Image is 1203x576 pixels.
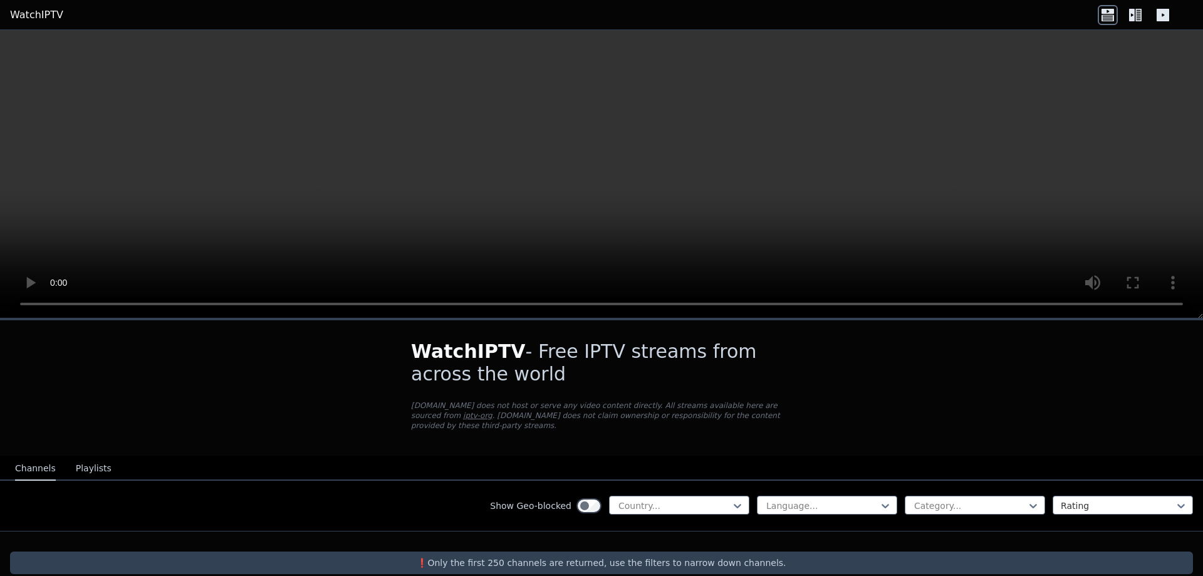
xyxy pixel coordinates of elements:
p: ❗️Only the first 250 channels are returned, use the filters to narrow down channels. [15,557,1188,569]
a: iptv-org [463,411,492,420]
button: Playlists [76,457,112,481]
a: WatchIPTV [10,8,63,23]
p: [DOMAIN_NAME] does not host or serve any video content directly. All streams available here are s... [411,401,792,431]
span: WatchIPTV [411,340,526,362]
label: Show Geo-blocked [490,500,571,512]
button: Channels [15,457,56,481]
h1: - Free IPTV streams from across the world [411,340,792,385]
